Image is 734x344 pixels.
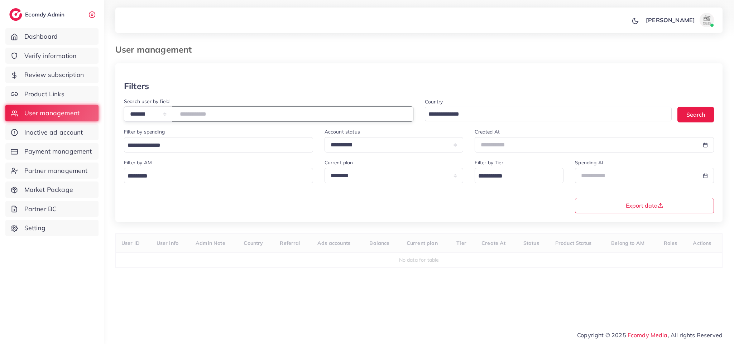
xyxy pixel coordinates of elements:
[425,107,672,121] div: Search for option
[642,13,717,27] a: [PERSON_NAME]avatar
[677,107,714,122] button: Search
[475,128,500,135] label: Created At
[700,13,714,27] img: avatar
[24,89,64,99] span: Product Links
[9,8,66,21] a: logoEcomdy Admin
[25,11,66,18] h2: Ecomdy Admin
[5,67,99,83] a: Review subscription
[5,143,99,160] a: Payment management
[124,168,313,183] div: Search for option
[668,331,723,339] span: , All rights Reserved
[475,168,563,183] div: Search for option
[476,171,554,182] input: Search for option
[9,8,22,21] img: logo
[646,16,695,24] p: [PERSON_NAME]
[626,203,663,208] span: Export data
[5,201,99,217] a: Partner BC
[24,185,73,194] span: Market Package
[5,124,99,141] a: Inactive ad account
[115,44,197,55] h3: User management
[5,163,99,179] a: Partner management
[24,223,45,233] span: Setting
[24,32,58,41] span: Dashboard
[575,198,714,213] button: Export data
[24,70,84,79] span: Review subscription
[577,331,723,339] span: Copyright © 2025
[124,137,313,152] div: Search for option
[5,220,99,236] a: Setting
[125,171,304,182] input: Search for option
[5,48,99,64] a: Verify information
[124,159,152,166] label: Filter by AM
[125,140,304,151] input: Search for option
[5,105,99,121] a: User management
[124,81,149,91] h3: Filters
[628,331,668,339] a: Ecomdy Media
[5,181,99,198] a: Market Package
[575,159,604,166] label: Spending At
[475,159,503,166] label: Filter by Tier
[325,128,360,135] label: Account status
[24,204,57,214] span: Partner BC
[24,128,83,137] span: Inactive ad account
[425,98,443,105] label: Country
[5,86,99,102] a: Product Links
[24,166,88,175] span: Partner management
[24,147,92,156] span: Payment management
[124,128,165,135] label: Filter by spending
[24,108,80,118] span: User management
[426,109,663,120] input: Search for option
[124,98,169,105] label: Search user by field
[24,51,77,60] span: Verify information
[325,159,353,166] label: Current plan
[5,28,99,45] a: Dashboard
